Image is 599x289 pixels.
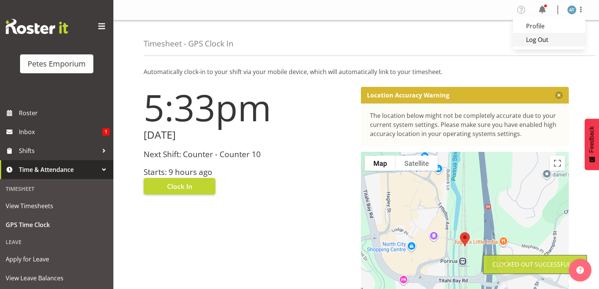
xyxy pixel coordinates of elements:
[144,67,569,76] p: Automatically clock-in to your shift via your mobile device, which will automatically link to you...
[19,107,110,119] span: Roster
[550,156,565,171] button: Toggle fullscreen view
[144,87,352,128] h1: 5:33pm
[492,260,577,269] div: Clocked out Successfully
[513,33,585,46] a: Log Out
[585,119,599,170] button: Feedback - Show survey
[555,91,563,99] button: Close message
[2,215,111,234] a: GPS Time Clock
[396,156,438,171] button: Show satellite imagery
[144,39,234,48] h4: Timesheet - GPS Clock In
[144,150,352,159] h3: Next Shift: Counter - Counter 10
[576,266,584,274] img: help-xxl-2.png
[19,145,98,156] span: Shifts
[367,91,449,99] p: Location Accuracy Warning
[2,250,111,269] a: Apply for Leave
[102,128,110,136] span: 1
[144,168,352,176] h3: Starts: 9 hours ago
[144,178,215,195] button: Clock In
[6,200,108,212] span: View Timesheets
[167,181,192,191] span: Clock In
[2,196,111,215] a: View Timesheets
[365,156,396,171] button: Show street map
[588,126,595,153] span: Feedback
[19,164,98,175] span: Time & Attendance
[2,269,111,287] a: View Leave Balances
[28,58,86,70] div: Petes Emporium
[6,272,108,284] span: View Leave Balances
[2,181,111,196] div: Timesheet
[567,5,576,14] img: alex-micheal-taniwha5364.jpg
[19,126,102,138] span: Inbox
[2,234,111,250] div: Leave
[6,219,108,230] span: GPS Time Clock
[144,129,352,141] h2: [DATE]
[370,111,560,138] div: The location below might not be completely accurate due to your current system settings. Please m...
[513,19,585,33] a: Profile
[6,253,108,265] span: Apply for Leave
[6,19,68,34] img: Rosterit website logo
